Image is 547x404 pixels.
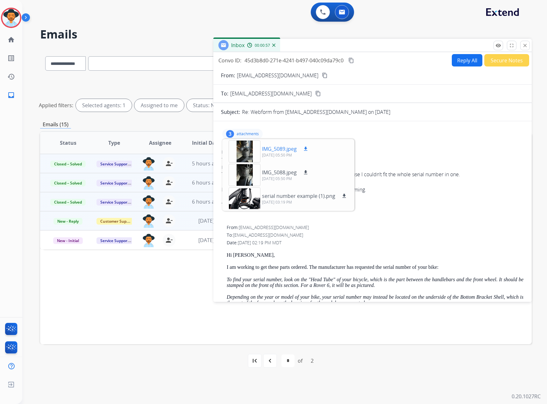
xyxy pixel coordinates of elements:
span: [EMAIL_ADDRESS][DOMAIN_NAME] [239,224,309,230]
div: Selected agents: 1 [76,99,132,112]
p: Applied filters: [39,101,73,109]
div: From: [227,224,523,231]
mat-icon: list_alt [7,54,15,62]
span: [EMAIL_ADDRESS][DOMAIN_NAME] [233,232,303,238]
img: agent-avatar [142,195,155,209]
p: Emails (15) [40,121,71,129]
div: To: [227,232,523,238]
div: of [298,357,302,365]
span: 6 hours ago [192,198,221,205]
mat-icon: content_copy [348,58,354,63]
p: Hi [PERSON_NAME], [227,252,523,258]
p: To: [221,90,228,97]
span: Assignee [149,139,171,147]
div: 3 [226,130,234,138]
span: Inbox [231,42,245,49]
div: Please confirm receipt. Please also let me next steps and timing. [222,186,523,193]
mat-icon: remove_red_eye [495,43,501,48]
span: 45d3b8d0-271e-4241-b497-040c09da79c0 [245,57,344,64]
span: 00:00:57 [255,43,270,48]
img: avatar [2,9,20,27]
span: New - Initial [53,237,83,244]
mat-icon: content_copy [322,73,328,78]
div: Date: [227,240,523,246]
img: agent-avatar [142,176,155,190]
span: 6 hours ago [192,179,221,186]
span: [DATE] 02:19 PM MDT [238,240,281,246]
mat-icon: person_remove [165,160,173,167]
p: serial number example (1).png [262,192,335,200]
p: attachments [237,131,259,136]
mat-icon: person_remove [165,198,173,205]
mat-icon: person_remove [165,236,173,244]
mat-icon: download [303,146,309,152]
span: Service Support [96,199,133,205]
span: [EMAIL_ADDRESS][DOMAIN_NAME] [230,90,312,97]
mat-icon: content_copy [315,91,321,96]
span: [DATE] [198,237,214,244]
p: [EMAIL_ADDRESS][DOMAIN_NAME] [237,72,318,79]
mat-icon: home [7,36,15,44]
div: To: [222,157,523,163]
p: Subject: [221,108,240,116]
span: Initial Date [192,139,221,147]
img: agent-avatar [142,157,155,171]
mat-icon: fullscreen [509,43,515,48]
span: Status [60,139,76,147]
div: Thank you. [222,201,523,209]
span: [DATE] [198,217,214,224]
mat-icon: history [7,73,15,80]
p: IMG_5089.jpeg [262,145,297,153]
p: [DATE] 03:19 PM [262,200,348,205]
p: Convo ID: [218,57,241,64]
mat-icon: download [303,170,309,175]
span: Service Support [96,237,133,244]
p: [DATE] 05:50 PM [262,176,309,181]
mat-icon: person_remove [165,217,173,225]
div: Date: [222,164,523,171]
button: Reply All [452,54,482,66]
div: Assigned to me [134,99,184,112]
mat-icon: person_remove [165,179,173,186]
img: agent-avatar [142,234,155,247]
span: Closed – Solved [50,199,86,205]
mat-icon: navigate_before [266,357,274,365]
p: From: [221,72,235,79]
div: From: [222,149,523,155]
p: [DATE] 05:50 PM [262,153,309,158]
span: Customer Support [96,218,138,225]
div: Thank you for reaching out to me. I took two pictures because I couldn’t fit the whole serial num... [222,171,523,178]
p: Re: Webform from [EMAIL_ADDRESS][DOMAIN_NAME] on [DATE] [242,108,390,116]
p: IMG_5088.jpeg [262,169,297,176]
div: 2 [306,354,319,367]
mat-icon: close [522,43,528,48]
span: Type [108,139,120,147]
span: Service Support [96,161,133,167]
mat-icon: first_page [251,357,259,365]
button: Secure Notes [484,54,529,66]
span: New - Reply [53,218,82,225]
img: agent-avatar [142,214,155,228]
span: Closed – Solved [50,180,86,186]
p: I am working to get these parts ordered. The manufacturer has requested the serial number of your... [227,264,523,270]
mat-icon: inbox [7,91,15,99]
span: Service Support [96,180,133,186]
h2: Emails [40,28,532,41]
span: 5 hours ago [192,160,221,167]
div: Status: New - Initial [187,99,254,112]
em: To find your serial number, look on the "Head Tube" of your bicycle, which is the part between th... [227,277,523,306]
p: 0.20.1027RC [512,393,541,400]
span: Closed – Solved [50,161,86,167]
mat-icon: download [341,193,347,199]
